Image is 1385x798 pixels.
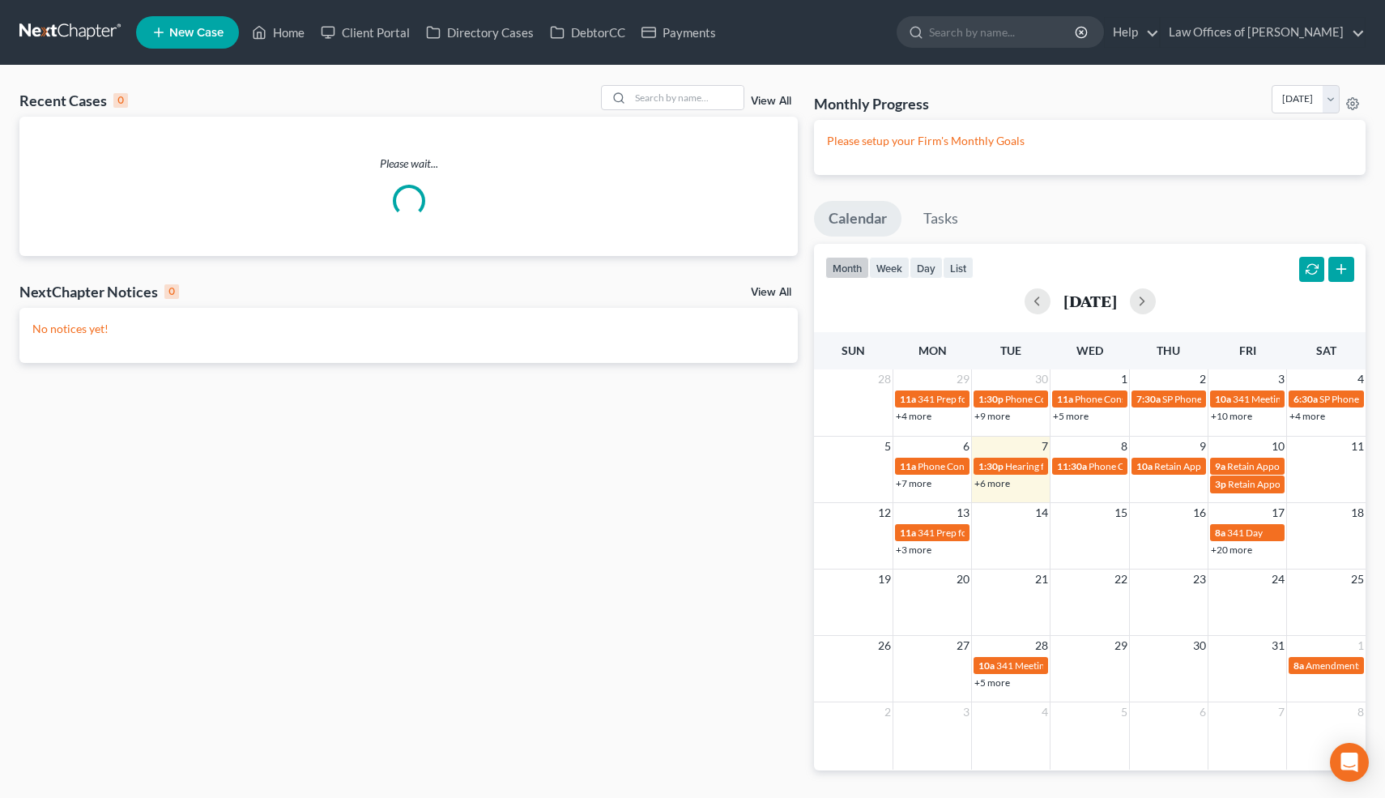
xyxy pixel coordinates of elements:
span: 10a [1215,393,1231,405]
span: 11a [1057,393,1073,405]
span: 1 [1119,369,1129,389]
span: 14 [1033,503,1050,523]
span: 9 [1198,437,1208,456]
span: 16 [1191,503,1208,523]
a: View All [751,96,791,107]
span: 17 [1270,503,1286,523]
span: 1 [1356,636,1366,655]
p: Please wait... [19,156,798,172]
span: Phone Consultation for [PERSON_NAME] [1089,460,1265,472]
button: month [825,257,869,279]
button: day [910,257,943,279]
a: +5 more [1053,410,1089,422]
a: +5 more [974,676,1010,689]
span: 18 [1349,503,1366,523]
span: Phone Consultation for [PERSON_NAME] [918,460,1094,472]
div: NextChapter Notices [19,282,179,301]
a: +4 more [896,410,931,422]
span: Retain Appointment for [PERSON_NAME] [1154,460,1332,472]
span: 15 [1113,503,1129,523]
span: 1:30p [978,460,1004,472]
input: Search by name... [929,17,1077,47]
a: +4 more [1289,410,1325,422]
span: 23 [1191,570,1208,589]
span: 2 [1198,369,1208,389]
span: 12 [876,503,893,523]
span: 7 [1040,437,1050,456]
button: week [869,257,910,279]
span: 3p [1215,478,1226,490]
a: Directory Cases [418,18,542,47]
span: 5 [1119,702,1129,722]
span: 3 [1276,369,1286,389]
a: Law Offices of [PERSON_NAME] [1161,18,1365,47]
span: 19 [876,570,893,589]
span: 8 [1356,702,1366,722]
span: Sun [842,344,865,357]
span: 30 [1191,636,1208,655]
a: Calendar [814,201,901,237]
span: 10a [1136,460,1153,472]
span: 25 [1349,570,1366,589]
span: 10 [1270,437,1286,456]
a: Payments [633,18,724,47]
span: 10a [978,659,995,672]
span: 341 Meeting for [PERSON_NAME] [1233,393,1379,405]
span: 9a [1215,460,1225,472]
a: +6 more [974,477,1010,489]
span: 7:30a [1136,393,1161,405]
p: Please setup your Firm's Monthly Goals [827,133,1353,149]
h3: Monthly Progress [814,94,929,113]
span: 5 [883,437,893,456]
span: 29 [1113,636,1129,655]
input: Search by name... [630,86,744,109]
a: DebtorCC [542,18,633,47]
span: 11a [900,527,916,539]
span: 11:30a [1057,460,1087,472]
div: Open Intercom Messenger [1330,743,1369,782]
span: 28 [1033,636,1050,655]
span: 6 [1198,702,1208,722]
div: Recent Cases [19,91,128,110]
span: 341 Prep for [PERSON_NAME] [918,393,1049,405]
span: 1:30p [978,393,1004,405]
span: 7 [1276,702,1286,722]
span: 8a [1215,527,1225,539]
span: 22 [1113,570,1129,589]
a: Client Portal [313,18,418,47]
span: Hearing for [PERSON_NAME] & [PERSON_NAME] [1005,460,1217,472]
span: 341 Prep for [PERSON_NAME] [918,527,1049,539]
span: 8 [1119,437,1129,456]
span: SP Phone Consultation for [PERSON_NAME] [1162,393,1351,405]
span: 11a [900,393,916,405]
p: No notices yet! [32,321,785,337]
span: 2 [883,702,893,722]
span: 24 [1270,570,1286,589]
span: 8a [1293,659,1304,672]
span: Tue [1000,344,1021,357]
a: +9 more [974,410,1010,422]
span: 26 [876,636,893,655]
span: 28 [876,369,893,389]
div: 0 [113,93,128,108]
span: Wed [1076,344,1103,357]
span: 6:30a [1293,393,1318,405]
span: 31 [1270,636,1286,655]
span: Thu [1157,344,1180,357]
span: 4 [1040,702,1050,722]
span: 11 [1349,437,1366,456]
button: list [943,257,974,279]
span: Sat [1316,344,1336,357]
span: 29 [955,369,971,389]
span: 341 Day [1227,527,1263,539]
span: 341 Meeting for [PERSON_NAME] & [PERSON_NAME] [996,659,1228,672]
a: +20 more [1211,544,1252,556]
a: View All [751,287,791,298]
span: 27 [955,636,971,655]
span: 30 [1033,369,1050,389]
span: 4 [1356,369,1366,389]
span: 20 [955,570,971,589]
span: 3 [961,702,971,722]
a: +7 more [896,477,931,489]
h2: [DATE] [1063,292,1117,309]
